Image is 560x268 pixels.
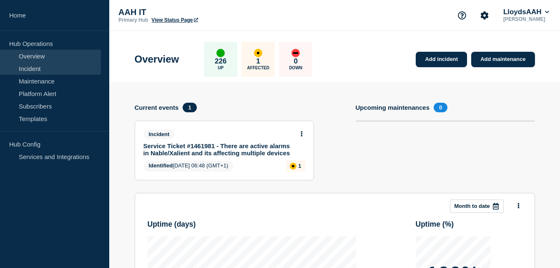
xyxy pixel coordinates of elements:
[455,203,490,209] p: Month to date
[298,163,301,169] p: 1
[434,103,447,112] span: 0
[135,104,179,111] h4: Current events
[502,8,551,16] button: LloydsAAH
[148,220,196,229] h3: Uptime ( days )
[143,142,294,157] a: Service Ticket #1461981 - There are active alarms in Nable/Xalient and its affecting multiple dev...
[289,66,302,70] p: Down
[215,57,226,66] p: 226
[143,161,234,172] span: [DATE] 06:48 (GMT+1)
[502,16,551,22] p: [PERSON_NAME]
[254,49,262,57] div: affected
[216,49,225,57] div: up
[294,57,298,66] p: 0
[416,52,467,67] a: Add incident
[149,162,173,169] span: Identified
[256,57,260,66] p: 1
[356,104,430,111] h4: Upcoming maintenances
[118,17,148,23] p: Primary Hub
[183,103,196,112] span: 1
[416,220,454,229] h3: Uptime ( % )
[290,163,296,169] div: affected
[247,66,269,70] p: Affected
[291,49,300,57] div: down
[151,17,198,23] a: View Status Page
[453,7,471,24] button: Support
[450,200,504,213] button: Month to date
[143,129,175,139] span: Incident
[218,66,223,70] p: Up
[118,8,285,17] p: AAH IT
[471,52,535,67] a: Add maintenance
[135,53,179,65] h1: Overview
[476,7,493,24] button: Account settings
